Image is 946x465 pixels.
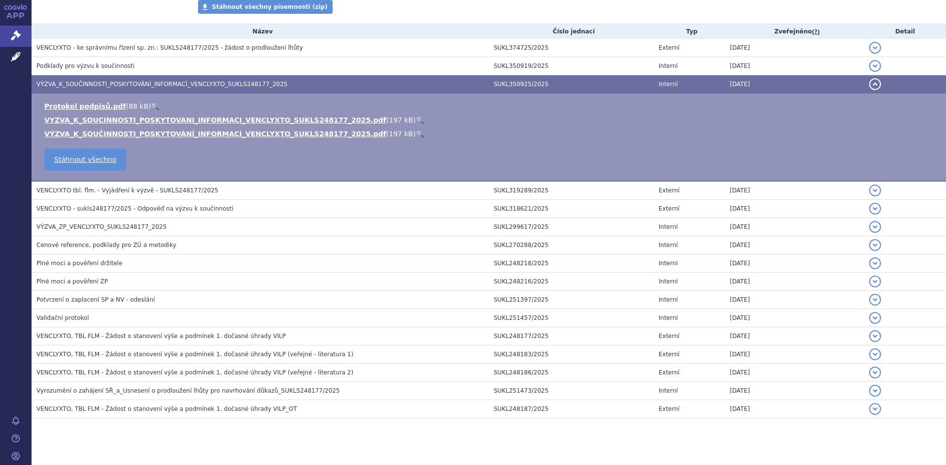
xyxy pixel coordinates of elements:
[659,242,678,248] span: Interní
[869,385,881,397] button: detail
[725,24,864,39] th: Zveřejněno
[659,62,678,69] span: Interní
[659,81,678,88] span: Interní
[489,273,654,291] td: SUKL248216/2025
[725,273,864,291] td: [DATE]
[489,200,654,218] td: SUKL318621/2025
[151,102,159,110] a: 🔍
[725,200,864,218] td: [DATE]
[36,205,234,212] span: VENCLYXTO - sukls248177/2025 - Odpověď na výzvu k součinnosti
[489,75,654,93] td: SUKL350925/2025
[725,309,864,327] td: [DATE]
[489,291,654,309] td: SUKL251397/2025
[659,333,679,340] span: Externí
[869,78,881,90] button: detail
[869,239,881,251] button: detail
[44,101,936,111] li: ( )
[725,400,864,418] td: [DATE]
[725,364,864,382] td: [DATE]
[725,57,864,75] td: [DATE]
[659,369,679,376] span: Externí
[416,116,424,124] a: 🔍
[489,327,654,345] td: SUKL248177/2025
[389,130,413,138] span: 197 kB
[489,345,654,364] td: SUKL248183/2025
[869,257,881,269] button: detail
[489,236,654,254] td: SUKL270288/2025
[389,116,413,124] span: 197 kB
[864,24,946,39] th: Detail
[489,181,654,200] td: SUKL319289/2025
[725,236,864,254] td: [DATE]
[32,24,489,39] th: Název
[36,81,287,88] span: VÝZVA_K_SOUČINNOSTI_POSKYTOVÁNÍ_INFORMACÍ_VENCLYXTO_SUKLS248177_2025
[36,44,303,51] span: VENCLYXTO - ke správnímu řízení sp. zn.: SUKLS248177/2025 - žádost o prodloužení lhůty
[725,327,864,345] td: [DATE]
[36,314,89,321] span: Validační protokol
[869,60,881,72] button: detail
[36,260,123,267] span: Plné moci a pověření držitele
[659,405,679,412] span: Externí
[659,296,678,303] span: Interní
[869,294,881,306] button: detail
[812,29,820,35] abbr: (?)
[659,205,679,212] span: Externí
[659,260,678,267] span: Interní
[489,364,654,382] td: SUKL248186/2025
[725,39,864,57] td: [DATE]
[44,130,386,138] a: VÝZVA_K_SOUČINNOSTI_POSKYTOVÁNÍ_INFORMACÍ_VENCLYXTO_SUKLS248177_2025.pdf
[36,369,353,376] span: VENCLYXTO, TBL FLM - Žádost o stanovení výše a podmínek 1. dočasné úhrady VILP (veřejné - literat...
[869,185,881,196] button: detail
[659,314,678,321] span: Interní
[36,333,286,340] span: VENCLYXTO, TBL FLM - Žádost o stanovení výše a podmínek 1. dočasné úhrady VILP
[659,187,679,194] span: Externí
[212,3,328,10] span: Stáhnout všechny písemnosti (zip)
[36,351,353,358] span: VENCLYXTO, TBL FLM - Žádost o stanovení výše a podmínek 1. dočasné úhrady VILP (veřejné - literat...
[869,221,881,233] button: detail
[725,218,864,236] td: [DATE]
[44,129,936,139] li: ( )
[659,278,678,285] span: Interní
[659,351,679,358] span: Externí
[36,242,176,248] span: Cenové reference, podklady pro ZÚ a metodiky
[44,116,386,124] a: VYZVA_K_SOUCINNOSTI_POSKYTOVANI_INFORMACI_VENCLYXTO_SUKLS248177_2025.pdf
[44,149,126,171] a: Stáhnout všechno
[489,309,654,327] td: SUKL251457/2025
[489,400,654,418] td: SUKL248187/2025
[659,44,679,51] span: Externí
[489,254,654,273] td: SUKL248218/2025
[725,382,864,400] td: [DATE]
[654,24,725,39] th: Typ
[869,42,881,54] button: detail
[489,24,654,39] th: Číslo jednací
[489,57,654,75] td: SUKL350919/2025
[36,223,167,230] span: VÝZVA_ZP_VENCLYXTO_SUKLS248177_2025
[659,387,678,394] span: Interní
[725,181,864,200] td: [DATE]
[659,223,678,230] span: Interní
[36,296,155,303] span: Potvrzení o zaplacení SP a NV - odeslání
[869,403,881,415] button: detail
[36,387,340,394] span: Vyrozumění o zahájení SŘ_a_Usnesení o prodloužení lhůty pro navrhování důkazů_SUKLS248177/2025
[36,405,297,412] span: VENCLYXTO, TBL FLM - Žádost o stanovení výše a podmínek 1. dočasné úhrady VILP_OT
[416,130,424,138] a: 🔍
[489,218,654,236] td: SUKL299617/2025
[489,382,654,400] td: SUKL251473/2025
[44,102,126,110] a: Protokol podpisů.pdf
[725,345,864,364] td: [DATE]
[869,330,881,342] button: detail
[489,39,654,57] td: SUKL374725/2025
[725,291,864,309] td: [DATE]
[44,115,936,125] li: ( )
[869,203,881,215] button: detail
[725,75,864,93] td: [DATE]
[869,276,881,287] button: detail
[869,348,881,360] button: detail
[36,278,108,285] span: Plné moci a pověření ZP
[869,312,881,324] button: detail
[36,62,135,69] span: Podklady pro výzvu k součinnosti
[129,102,148,110] span: 88 kB
[725,254,864,273] td: [DATE]
[36,187,218,194] span: VENCLYXTO tbl. flm. - Vyjádření k výzvě - SUKLS248177/2025
[869,367,881,378] button: detail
